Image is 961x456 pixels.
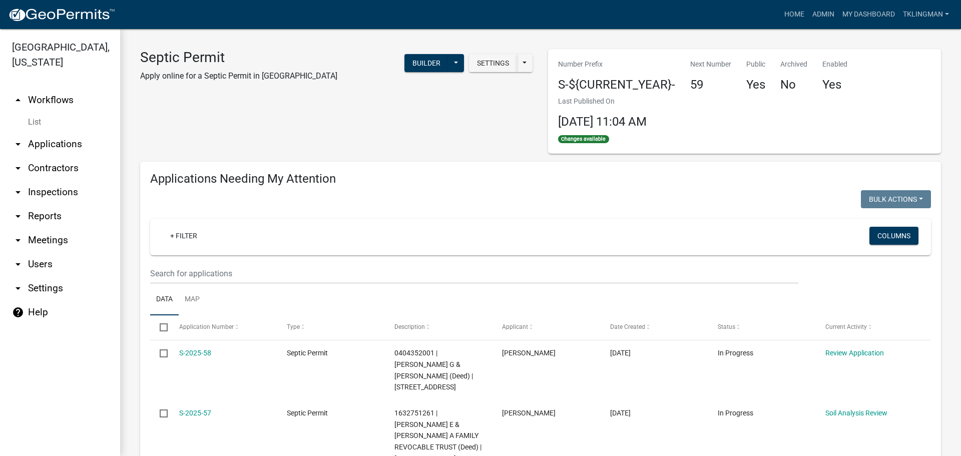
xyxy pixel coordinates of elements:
h4: 59 [690,78,731,92]
i: arrow_drop_down [12,210,24,222]
button: Builder [404,54,448,72]
h4: S-${CURRENT_YEAR}- [558,78,675,92]
i: arrow_drop_down [12,234,24,246]
span: Tammy Klingman [502,409,556,417]
h4: Yes [746,78,765,92]
i: arrow_drop_down [12,138,24,150]
span: Bobbi Abel [502,349,556,357]
h4: Yes [822,78,847,92]
a: + Filter [162,227,205,245]
button: Settings [469,54,517,72]
span: Changes available [558,135,609,143]
datatable-header-cell: Current Activity [816,315,923,339]
i: arrow_drop_down [12,162,24,174]
input: Search for applications [150,263,798,284]
span: Current Activity [825,323,867,330]
span: 08/24/2025 [610,349,631,357]
a: Review Application [825,349,884,357]
p: Next Number [690,59,731,70]
a: S-2025-58 [179,349,211,357]
i: help [12,306,24,318]
datatable-header-cell: Application Number [169,315,277,339]
a: S-2025-57 [179,409,211,417]
button: Columns [869,227,918,245]
p: Number Prefix [558,59,675,70]
p: Public [746,59,765,70]
span: Septic Permit [287,349,328,357]
span: Applicant [502,323,528,330]
span: Application Number [179,323,234,330]
h4: No [780,78,807,92]
i: arrow_drop_up [12,94,24,106]
datatable-header-cell: Date Created [600,315,708,339]
datatable-header-cell: Select [150,315,169,339]
a: Home [780,5,808,24]
p: Last Published On [558,96,647,107]
span: 0404352001 | ABEL TERRE G & BOBBI LEE (Deed) | 30249 PLEASANT RIDGE RD [394,349,473,391]
span: Type [287,323,300,330]
span: In Progress [718,349,753,357]
span: 08/19/2025 [610,409,631,417]
datatable-header-cell: Description [385,315,493,339]
span: In Progress [718,409,753,417]
i: arrow_drop_down [12,258,24,270]
datatable-header-cell: Applicant [493,315,600,339]
a: Data [150,284,179,316]
i: arrow_drop_down [12,186,24,198]
a: tklingman [899,5,953,24]
p: Enabled [822,59,847,70]
p: Apply online for a Septic Permit in [GEOGRAPHIC_DATA] [140,70,337,82]
a: Soil Analysis Review [825,409,887,417]
datatable-header-cell: Type [277,315,385,339]
p: Archived [780,59,807,70]
h3: Septic Permit [140,49,337,66]
a: My Dashboard [838,5,899,24]
a: Admin [808,5,838,24]
a: Map [179,284,206,316]
span: Status [718,323,735,330]
i: arrow_drop_down [12,282,24,294]
span: Description [394,323,425,330]
button: Bulk Actions [861,190,931,208]
span: Date Created [610,323,645,330]
datatable-header-cell: Status [708,315,816,339]
span: Septic Permit [287,409,328,417]
h4: Applications Needing My Attention [150,172,931,186]
span: [DATE] 11:04 AM [558,115,647,129]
